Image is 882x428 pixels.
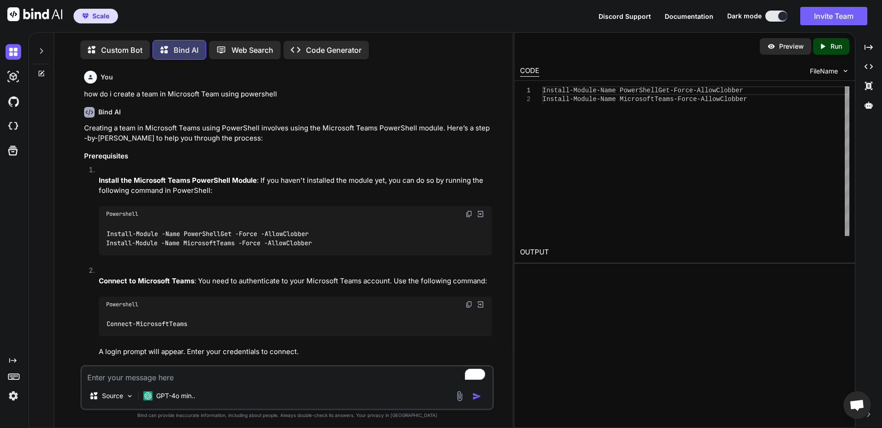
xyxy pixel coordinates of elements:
p: : If you haven't installed the module yet, you can do so by running the following command in Powe... [99,175,492,196]
span: Name MicrosoftTeams [600,96,674,103]
img: darkAi-studio [6,69,21,84]
span: AllowClobber [697,87,743,94]
strong: Connect to Microsoft Teams [99,276,194,285]
code: Connect-MicrosoftTeams [106,319,188,329]
span: FileName [810,67,838,76]
span: - [596,87,600,94]
p: Preview [779,42,804,51]
span: Documentation [665,12,713,20]
img: premium [82,13,89,19]
button: Invite Team [800,7,867,25]
img: chevron down [842,67,849,75]
p: how do i create a team in Microsoft Team using powershell [84,89,492,100]
span: Powershell [106,301,138,308]
img: settings [6,388,21,404]
p: Bind AI [174,45,198,56]
img: Open in Browser [476,210,485,218]
p: Run [831,42,842,51]
span: Discord Support [599,12,651,20]
p: Source [102,391,123,400]
img: cloudideIcon [6,118,21,134]
h2: OUTPUT [514,242,855,263]
img: Pick Models [126,392,134,400]
h3: Prerequisites [84,151,492,162]
p: Creating a team in Microsoft Teams using PowerShell involves using the Microsoft Teams PowerShell... [84,123,492,144]
img: GPT-4o mini [143,391,153,400]
span: AllowClobber [701,96,747,103]
img: copy [465,210,473,218]
img: preview [767,42,775,51]
span: - [596,96,600,103]
span: Name PowerShellGet [600,87,670,94]
span: Dark mode [727,11,762,21]
span: Powershell [106,210,138,218]
img: Open in Browser [476,300,485,309]
button: Discord Support [599,11,651,21]
span: - [670,87,673,94]
div: 1 [520,86,531,95]
span: - [673,96,677,103]
h6: Bind AI [98,107,121,117]
p: Bind can provide inaccurate information, including about people. Always double-check its answers.... [80,412,494,419]
img: githubDark [6,94,21,109]
button: premiumScale [73,9,118,23]
div: CODE [520,66,539,77]
img: darkChat [6,44,21,60]
button: Documentation [665,11,713,21]
p: : You need to authenticate to your Microsoft Teams account. Use the following command: [99,276,492,287]
img: copy [465,301,473,308]
img: Bind AI [7,7,62,21]
span: Install-Module [543,87,597,94]
span: - [697,96,701,103]
textarea: To enrich screen reader interactions, please activate Accessibility in Grammarly extension settings [82,366,492,383]
strong: Install the Microsoft Teams PowerShell Module [99,176,257,185]
p: A login prompt will appear. Enter your credentials to connect. [99,347,492,357]
p: GPT-4o min.. [156,391,195,400]
h6: You [101,73,113,82]
p: Custom Bot [101,45,142,56]
code: Install-Module -Name PowerShellGet -Force -AllowClobber Install-Module -Name MicrosoftTeams -Forc... [106,229,312,248]
img: icon [472,392,481,401]
span: Force [673,87,693,94]
div: 2 [520,95,531,104]
span: Install-Module [543,96,597,103]
img: attachment [454,391,465,401]
p: Code Generator [306,45,362,56]
span: Scale [92,11,109,21]
span: Force [678,96,697,103]
p: Web Search [232,45,273,56]
div: Open chat [843,391,871,419]
span: - [693,87,696,94]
